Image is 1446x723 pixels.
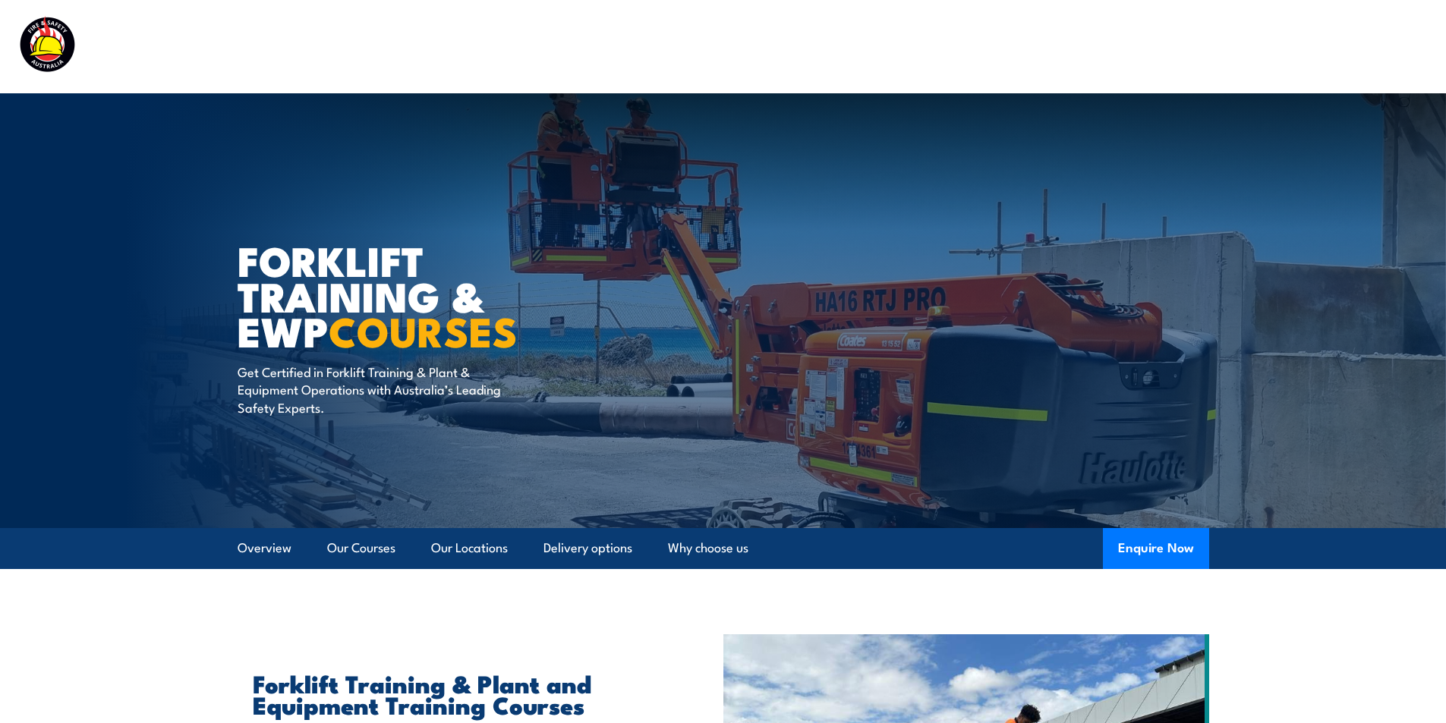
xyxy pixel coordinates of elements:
[238,242,613,348] h1: Forklift Training & EWP
[1327,27,1375,67] a: Contact
[1208,27,1293,67] a: Learner Portal
[1103,528,1209,569] button: Enquire Now
[238,363,515,416] p: Get Certified in Forklift Training & Plant & Equipment Operations with Australia’s Leading Safety...
[253,672,654,715] h2: Forklift Training & Plant and Equipment Training Courses
[703,27,804,67] a: Course Calendar
[238,528,291,568] a: Overview
[329,298,518,361] strong: COURSES
[1141,27,1174,67] a: News
[543,528,632,568] a: Delivery options
[1051,27,1107,67] a: About Us
[668,528,748,568] a: Why choose us
[837,27,1018,67] a: Emergency Response Services
[622,27,669,67] a: Courses
[327,528,395,568] a: Our Courses
[431,528,508,568] a: Our Locations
